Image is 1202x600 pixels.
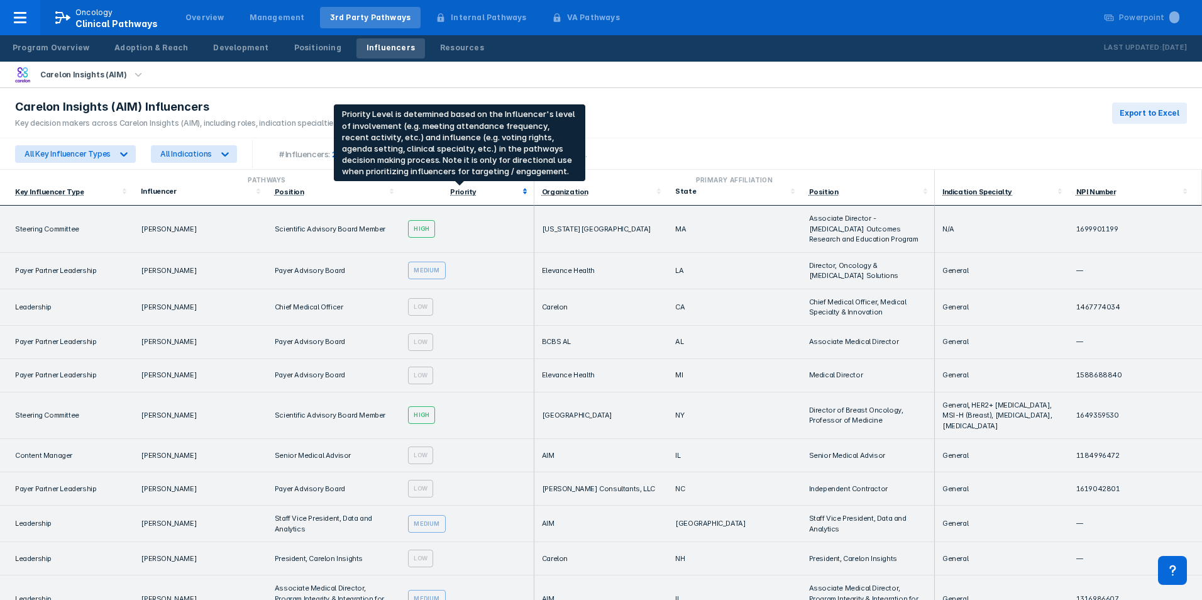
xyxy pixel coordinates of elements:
td: [PERSON_NAME] [133,206,267,253]
td: [PERSON_NAME] [133,542,267,575]
td: [PERSON_NAME] [133,392,267,440]
a: Influencers [356,38,425,58]
a: Resources [430,38,494,58]
div: Management [250,12,305,23]
a: Adoption & Reach [104,38,198,58]
button: Export to Excel [1112,103,1187,124]
div: Low [408,480,433,497]
div: Priority [450,187,477,196]
td: Scientific Advisory Board Member [267,392,400,440]
td: Elevance Health [534,359,668,392]
p: Last Updated: [1104,42,1162,54]
div: Key decision makers across Carelon Insights (AIM), including roles, indication specialties, & pri... [15,118,499,129]
td: NY [668,392,801,440]
div: All Indications [160,149,212,158]
div: VA Pathways [567,12,620,23]
img: carelon-insights [15,67,30,82]
td: NC [668,472,801,506]
td: Carelon [534,542,668,575]
td: N/A [935,206,1068,253]
td: Payer Advisory Board [267,253,400,289]
div: Key Influencer Type [15,187,84,196]
td: Director of Breast Oncology, Professor of Medicine [802,392,935,440]
div: Positioning [294,42,341,53]
span: Clinical Pathways [75,18,158,29]
td: Medical Director [802,359,935,392]
td: BCBS AL [534,326,668,359]
td: General [935,289,1068,326]
span: Carelon Insights (AIM) Influencers [15,99,209,114]
td: LA [668,253,801,289]
td: NH [668,542,801,575]
td: General [935,439,1068,472]
td: Senior Medical Advisor [267,439,400,472]
td: Chief Medical Officer, Medical Specialty & Innovation [802,289,935,326]
div: Development [213,42,268,53]
td: CA [668,289,801,326]
p: [DATE] [1162,42,1187,54]
div: Low [408,550,433,567]
td: [US_STATE][GEOGRAPHIC_DATA] [534,206,668,253]
td: [PERSON_NAME] [133,253,267,289]
div: Position [275,187,304,196]
div: Indication Specialty [942,187,1012,196]
div: Position [809,187,839,196]
td: General, HER2+ [MEDICAL_DATA], MSI-H (Breast), [MEDICAL_DATA], [MEDICAL_DATA] [935,392,1068,440]
div: # Influencers: [279,149,330,159]
div: Primary Affiliation [539,175,929,185]
div: Influencer [141,187,251,196]
div: All Key Influencer Types [25,149,111,158]
div: Organization [542,187,588,196]
td: [PERSON_NAME] Consultants, LLC [534,472,668,506]
td: General [935,359,1068,392]
div: Internal Pathways [451,12,526,23]
td: General [935,506,1068,542]
td: MI [668,359,801,392]
td: General [935,326,1068,359]
td: [PERSON_NAME] [133,439,267,472]
a: Positioning [284,38,351,58]
div: 3rd Party Pathways [330,12,411,23]
td: Carelon [534,289,668,326]
td: Independent Contractor [802,472,935,506]
td: Payer Advisory Board [267,326,400,359]
td: AIM [534,439,668,472]
td: [PERSON_NAME] [133,289,267,326]
td: General [935,542,1068,575]
div: Low [408,298,433,316]
td: IL [668,439,801,472]
div: Carelon Insights (AIM) [35,66,131,84]
p: Oncology [75,7,113,18]
td: AIM [534,506,668,542]
div: Overview [185,12,224,23]
td: AL [668,326,801,359]
td: [PERSON_NAME] [133,326,267,359]
td: Senior Medical Advisor [802,439,935,472]
div: Contact Support [1158,556,1187,585]
div: Low [408,333,433,351]
td: Payer Advisory Board [267,359,400,392]
a: Overview [175,7,234,28]
a: Program Overview [3,38,99,58]
div: Medium [408,262,445,279]
span: 24 [330,149,352,159]
td: Chief Medical Officer [267,289,400,326]
td: MA [668,206,801,253]
td: [GEOGRAPHIC_DATA] [534,392,668,440]
td: [GEOGRAPHIC_DATA] [668,506,801,542]
td: President, Carelon Insights [267,542,400,575]
td: Payer Advisory Board [267,472,400,506]
td: Staff Vice President, Data and Analytics [802,506,935,542]
div: Powerpoint [1119,12,1179,23]
td: Associate Director - [MEDICAL_DATA] Outcomes Research and Education Program [802,206,935,253]
div: NPI Number [1076,187,1117,196]
td: [PERSON_NAME] [133,359,267,392]
div: Resources [440,42,484,53]
td: General [935,472,1068,506]
div: High [408,406,435,424]
td: [PERSON_NAME] [133,506,267,542]
div: High [408,220,435,238]
div: Low [408,367,433,384]
td: Scientific Advisory Board Member [267,206,400,253]
td: General [935,253,1068,289]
